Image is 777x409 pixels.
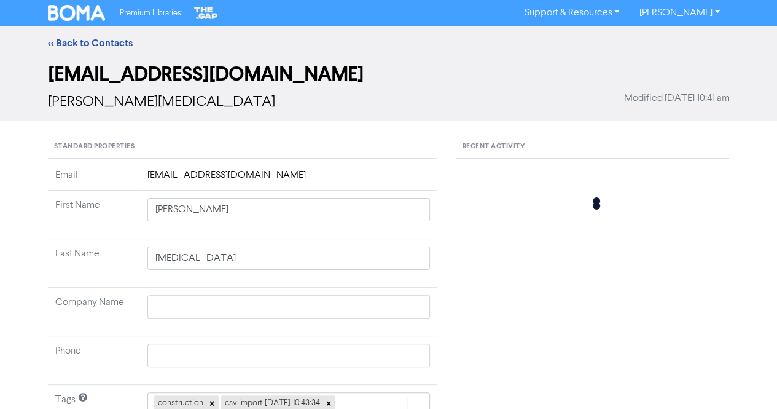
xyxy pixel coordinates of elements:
[48,63,730,86] h2: [EMAIL_ADDRESS][DOMAIN_NAME]
[48,95,275,109] span: [PERSON_NAME][MEDICAL_DATA]
[48,288,140,336] td: Company Name
[48,191,140,239] td: First Name
[629,3,729,23] a: [PERSON_NAME]
[140,168,438,191] td: [EMAIL_ADDRESS][DOMAIN_NAME]
[48,239,140,288] td: Last Name
[48,37,133,49] a: << Back to Contacts
[48,336,140,385] td: Phone
[624,91,730,106] span: Modified [DATE] 10:41 am
[48,168,140,191] td: Email
[192,5,219,21] img: The Gap
[514,3,629,23] a: Support & Resources
[456,135,729,159] div: Recent Activity
[48,135,438,159] div: Standard Properties
[120,9,182,17] span: Premium Libraries:
[716,350,777,409] iframe: Chat Widget
[48,5,106,21] img: BOMA Logo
